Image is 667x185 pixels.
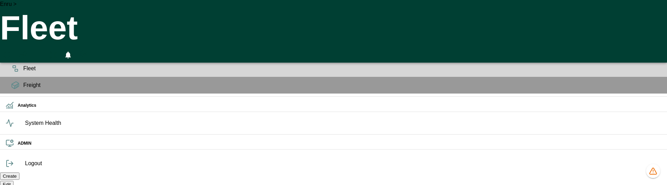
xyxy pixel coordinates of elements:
span: Fleet [23,64,661,73]
h6: ADMIN [18,140,661,147]
svg: Preferences [79,49,88,58]
button: HomeTime Editor [32,47,44,63]
button: 1284 data issues [646,164,660,178]
button: Manual Assignment [17,47,29,63]
span: Freight [23,81,661,89]
span: System Health [25,119,661,127]
h6: Analytics [18,102,661,109]
label: Create [3,174,17,179]
button: Preferences [77,47,90,60]
button: Fullscreen [47,47,59,63]
span: Logout [25,159,661,168]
